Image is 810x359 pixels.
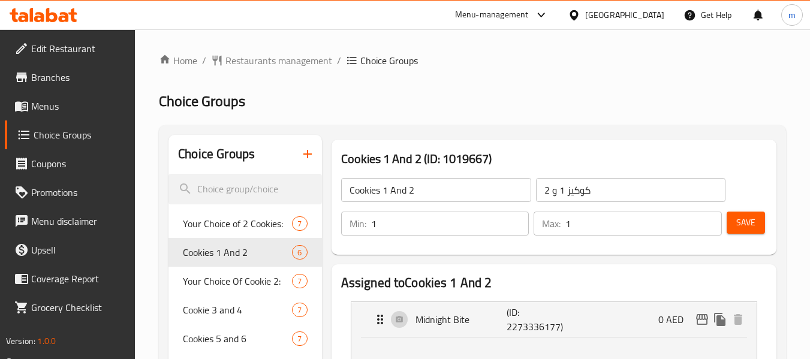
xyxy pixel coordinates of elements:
[5,178,135,207] a: Promotions
[5,92,135,120] a: Menus
[183,331,292,346] span: Cookies 5 and 6
[658,312,693,327] p: 0 AED
[736,215,755,230] span: Save
[168,238,321,267] div: Cookies 1 And 26
[350,216,366,231] p: Min:
[585,8,664,22] div: [GEOGRAPHIC_DATA]
[711,310,729,328] button: duplicate
[5,293,135,322] a: Grocery Checklist
[31,300,126,315] span: Grocery Checklist
[168,324,321,353] div: Cookies 5 and 67
[292,216,307,231] div: Choices
[5,236,135,264] a: Upsell
[183,245,292,260] span: Cookies 1 And 2
[729,310,747,328] button: delete
[31,243,126,257] span: Upsell
[507,305,568,334] p: (ID: 2273336177)
[183,303,292,317] span: Cookie 3 and 4
[183,216,292,231] span: Your Choice of 2 Cookies:
[337,53,341,68] li: /
[5,120,135,149] a: Choice Groups
[31,271,126,286] span: Coverage Report
[292,245,307,260] div: Choices
[5,149,135,178] a: Coupons
[183,274,292,288] span: Your Choice Of Cookie 2:
[293,247,306,258] span: 6
[159,53,786,68] nav: breadcrumb
[5,207,135,236] a: Menu disclaimer
[455,8,529,22] div: Menu-management
[202,53,206,68] li: /
[341,149,767,168] h3: Cookies 1 And 2 (ID: 1019667)
[293,304,306,316] span: 7
[31,99,126,113] span: Menus
[693,310,711,328] button: edit
[292,274,307,288] div: Choices
[292,303,307,317] div: Choices
[31,214,126,228] span: Menu disclaimer
[293,276,306,287] span: 7
[211,53,332,68] a: Restaurants management
[168,209,321,238] div: Your Choice of 2 Cookies:7
[542,216,561,231] p: Max:
[34,128,126,142] span: Choice Groups
[31,185,126,200] span: Promotions
[415,312,507,327] p: Midnight Bite
[341,274,767,292] h2: Assigned to Cookies 1 And 2
[5,264,135,293] a: Coverage Report
[31,156,126,171] span: Coupons
[159,53,197,68] a: Home
[168,267,321,295] div: Your Choice Of Cookie 2:7
[5,34,135,63] a: Edit Restaurant
[225,53,332,68] span: Restaurants management
[293,333,306,345] span: 7
[360,53,418,68] span: Choice Groups
[5,63,135,92] a: Branches
[178,145,255,163] h2: Choice Groups
[6,333,35,349] span: Version:
[168,295,321,324] div: Cookie 3 and 47
[351,302,757,337] div: Expand
[37,333,56,349] span: 1.0.0
[31,70,126,85] span: Branches
[292,331,307,346] div: Choices
[31,41,126,56] span: Edit Restaurant
[727,212,765,234] button: Save
[788,8,796,22] span: m
[168,174,321,204] input: search
[159,88,245,114] span: Choice Groups
[293,218,306,230] span: 7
